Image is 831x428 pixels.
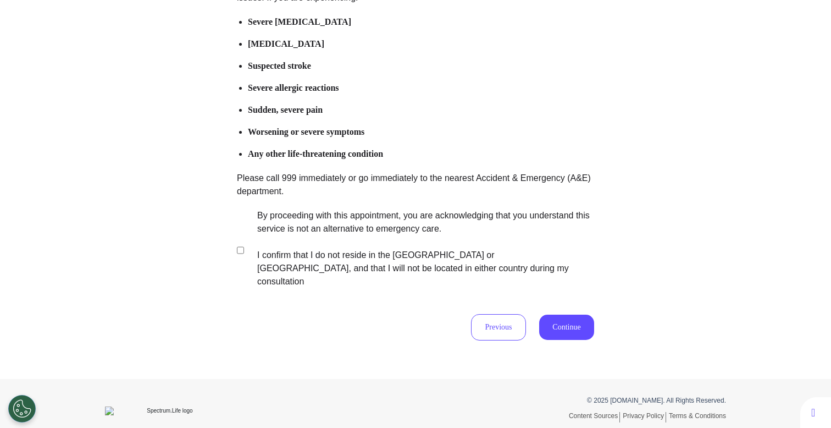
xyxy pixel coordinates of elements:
b: [MEDICAL_DATA] [248,39,324,48]
a: Privacy Policy [623,412,666,422]
img: Spectrum.Life logo [105,407,226,415]
button: Continue [539,315,594,340]
a: Terms & Conditions [669,412,726,420]
b: Suspected stroke [248,61,311,70]
button: Previous [471,314,526,341]
b: Sudden, severe pain [248,105,323,114]
button: Open Preferences [8,395,36,422]
b: Any other life-threatening condition [248,149,383,158]
label: By proceeding with this appointment, you are acknowledging that you understand this service is no... [246,209,590,288]
b: Severe allergic reactions [248,83,339,92]
b: Worsening or severe symptoms [248,127,364,136]
p: Please call 999 immediately or go immediately to the nearest Accident & Emergency (A&E) department. [237,172,594,198]
b: Severe [MEDICAL_DATA] [248,17,351,26]
a: Content Sources [569,412,620,422]
p: © 2025 [DOMAIN_NAME]. All Rights Reserved. [424,396,726,405]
